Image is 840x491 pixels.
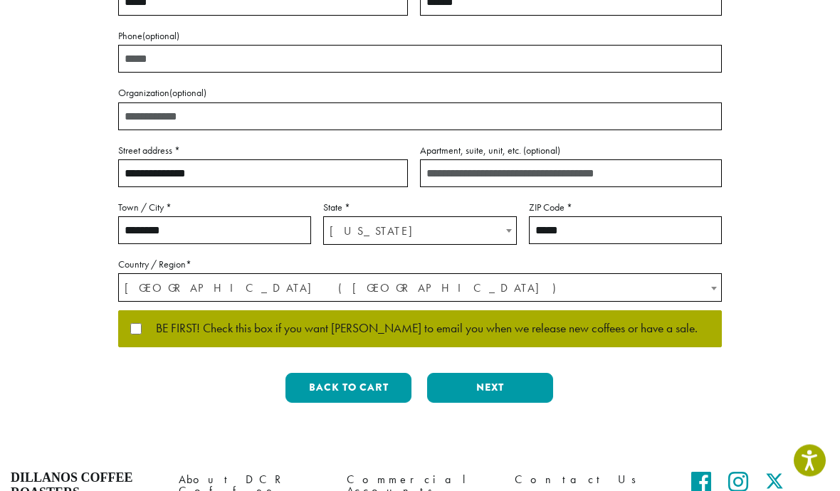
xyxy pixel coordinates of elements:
button: Back to cart [285,374,411,403]
span: United States (US) [119,275,721,302]
label: Apartment, suite, unit, etc. [420,142,722,160]
input: BE FIRST! Check this box if you want [PERSON_NAME] to email you when we release new coffees or ha... [130,324,142,335]
span: State [323,217,516,245]
span: (optional) [142,30,179,43]
button: Next [427,374,553,403]
label: Town / City [118,199,311,217]
a: Contact Us [515,471,661,490]
span: (optional) [523,144,560,157]
span: Arizona [324,218,515,245]
span: (optional) [169,87,206,100]
label: ZIP Code [529,199,722,217]
span: BE FIRST! Check this box if you want [PERSON_NAME] to email you when we release new coffees or ha... [142,323,698,336]
span: Country / Region [118,274,722,302]
label: Street address [118,142,408,160]
label: Organization [118,85,722,102]
label: State [323,199,516,217]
